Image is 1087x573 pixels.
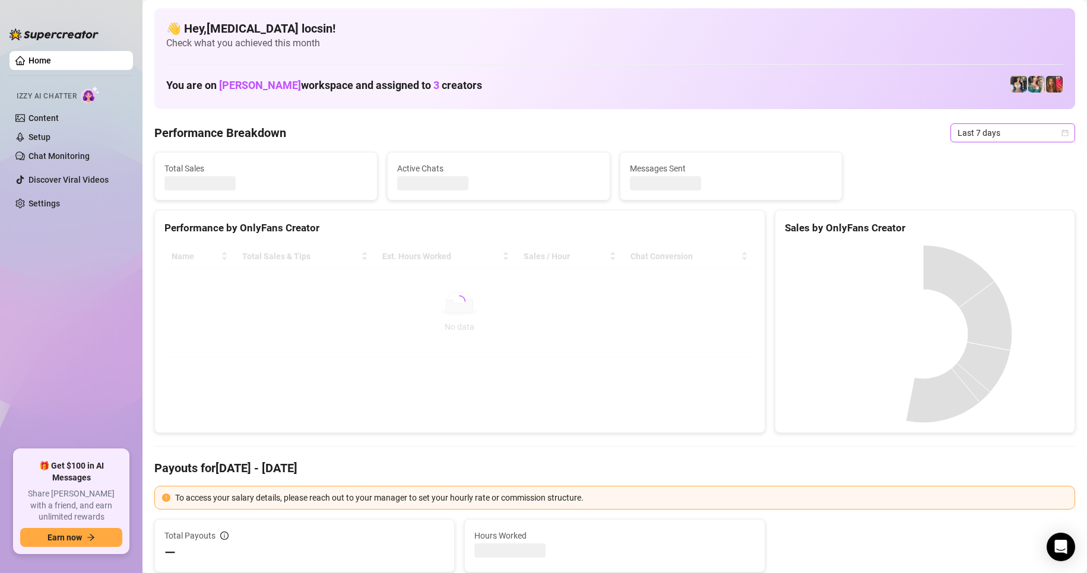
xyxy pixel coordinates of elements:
span: loading [452,294,467,308]
h4: 👋 Hey, [MEDICAL_DATA] locsin ! [166,20,1063,37]
button: Earn nowarrow-right [20,528,122,547]
span: Messages Sent [630,162,833,175]
a: Home [28,56,51,65]
h1: You are on workspace and assigned to creators [166,79,482,92]
span: 3 [433,79,439,91]
span: Earn now [47,533,82,542]
span: [PERSON_NAME] [219,79,301,91]
a: Settings [28,199,60,208]
span: info-circle [220,531,229,540]
div: Performance by OnlyFans Creator [164,220,755,236]
a: Chat Monitoring [28,151,90,161]
span: Hours Worked [474,529,755,542]
img: AI Chatter [81,86,100,103]
span: Active Chats [397,162,600,175]
a: Setup [28,132,50,142]
a: Content [28,113,59,123]
span: Share [PERSON_NAME] with a friend, and earn unlimited rewards [20,488,122,523]
h4: Payouts for [DATE] - [DATE] [154,460,1075,476]
span: exclamation-circle [162,494,170,502]
span: Total Payouts [164,529,216,542]
a: Discover Viral Videos [28,175,109,184]
div: Open Intercom Messenger [1047,533,1075,561]
img: logo-BBDzfeDw.svg [9,28,99,40]
span: calendar [1061,129,1069,136]
div: To access your salary details, please reach out to your manager to set your hourly rate or commis... [175,491,1067,504]
img: Zaddy [1028,76,1045,93]
span: 🎁 Get $100 in AI Messages [20,460,122,483]
span: Izzy AI Chatter [17,91,77,102]
span: — [164,543,176,562]
h4: Performance Breakdown [154,125,286,141]
span: Total Sales [164,162,367,175]
div: Sales by OnlyFans Creator [785,220,1065,236]
span: Check what you achieved this month [166,37,1063,50]
img: Katy [1010,76,1027,93]
img: Bella [1046,76,1063,93]
span: Last 7 days [958,124,1068,142]
span: arrow-right [87,533,95,542]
